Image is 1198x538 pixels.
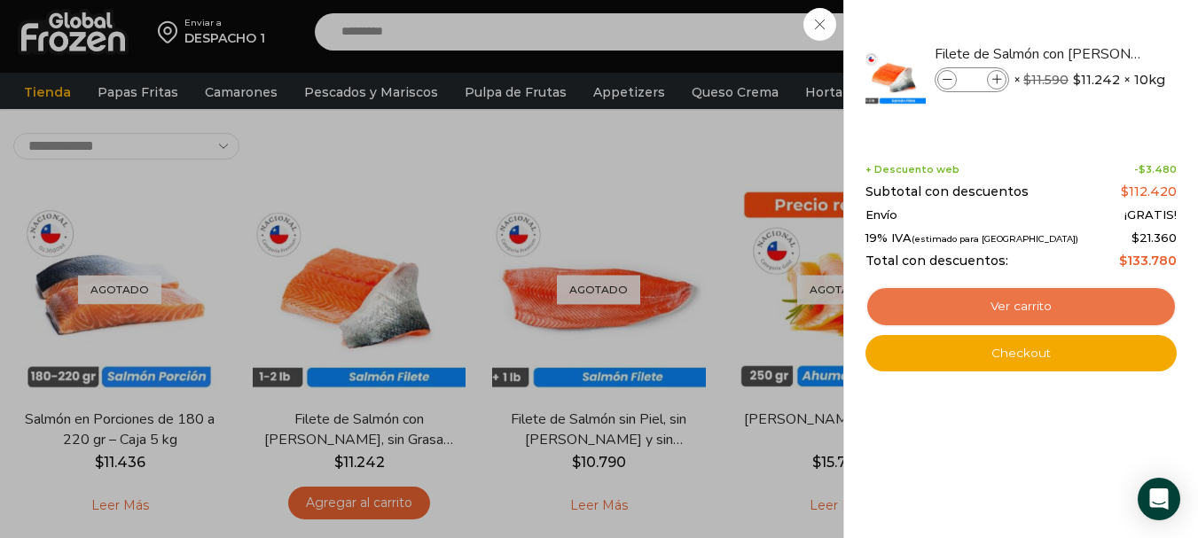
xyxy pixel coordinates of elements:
[1023,72,1069,88] bdi: 11.590
[1023,72,1031,88] span: $
[1138,478,1180,520] div: Open Intercom Messenger
[1121,183,1177,199] bdi: 112.420
[1073,71,1120,89] bdi: 11.242
[1131,230,1177,245] span: 21.360
[1131,230,1139,245] span: $
[865,231,1078,246] span: 19% IVA
[1121,183,1129,199] span: $
[959,70,985,90] input: Product quantity
[865,184,1029,199] span: Subtotal con descuentos
[912,234,1078,244] small: (estimado para [GEOGRAPHIC_DATA])
[1014,67,1165,92] span: × × 10kg
[1134,164,1177,175] span: -
[935,44,1146,64] a: Filete de Salmón con [PERSON_NAME], sin Grasa y sin Espinas 1-2 lb – Caja 10 Kg
[1119,253,1177,269] bdi: 133.780
[865,208,897,222] span: Envío
[1139,163,1177,175] bdi: 3.480
[865,286,1177,327] a: Ver carrito
[865,335,1177,372] a: Checkout
[1124,208,1177,222] span: ¡GRATIS!
[1073,71,1081,89] span: $
[865,253,1008,269] span: Total con descuentos:
[1119,253,1127,269] span: $
[865,164,959,175] span: + Descuento web
[1139,163,1146,175] span: $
